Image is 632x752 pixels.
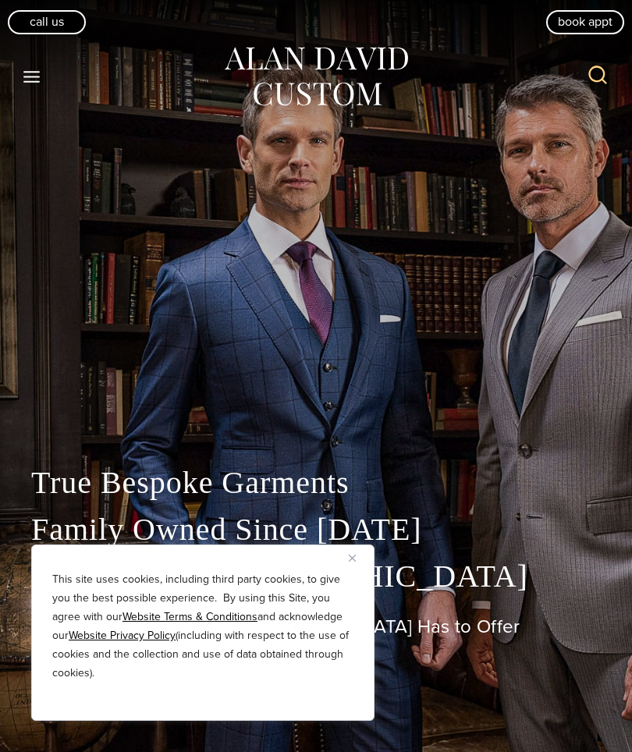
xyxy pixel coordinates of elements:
[8,10,86,34] a: Call Us
[16,62,48,90] button: Open menu
[546,10,624,34] a: book appt
[349,555,356,562] img: Close
[31,459,601,600] p: True Bespoke Garments Family Owned Since [DATE] Made in the [GEOGRAPHIC_DATA]
[222,42,410,112] img: Alan David Custom
[69,627,176,644] a: Website Privacy Policy
[349,548,367,567] button: Close
[579,58,616,95] button: View Search Form
[52,570,353,683] p: This site uses cookies, including third party cookies, to give you the best possible experience. ...
[122,608,257,625] a: Website Terms & Conditions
